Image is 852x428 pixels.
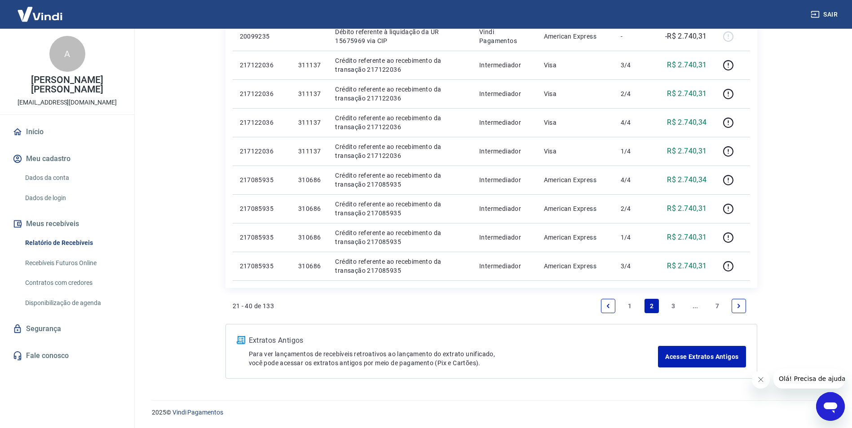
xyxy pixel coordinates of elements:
p: 3/4 [621,61,647,70]
p: Intermediador [479,204,530,213]
p: American Express [544,32,606,41]
a: Page 2 is your current page [645,299,659,313]
p: Intermediador [479,118,530,127]
p: Crédito referente ao recebimento da transação 217122036 [335,56,465,74]
p: 20099235 [240,32,284,41]
p: - [621,32,647,41]
a: Next page [732,299,746,313]
p: 1/4 [621,233,647,242]
a: Recebíveis Futuros Online [22,254,124,272]
p: R$ 2.740,31 [667,232,706,243]
p: 217085935 [240,262,284,271]
p: R$ 2.740,31 [667,60,706,70]
p: 311137 [298,118,321,127]
p: Crédito referente ao recebimento da transação 217085935 [335,200,465,218]
p: Intermediador [479,233,530,242]
p: 217122036 [240,61,284,70]
a: Acesse Extratos Antigos [658,346,746,367]
p: R$ 2.740,31 [667,203,706,214]
a: Page 7 [710,299,724,313]
p: 3/4 [621,262,647,271]
a: Fale conosco [11,346,124,366]
a: Jump forward [688,299,702,313]
p: R$ 2.740,31 [667,146,706,157]
p: 2/4 [621,204,647,213]
p: Crédito referente ao recebimento da transação 217085935 [335,257,465,275]
p: 310686 [298,204,321,213]
a: Previous page [601,299,615,313]
p: Crédito referente ao recebimento da transação 217085935 [335,228,465,246]
iframe: Botão para abrir a janela de mensagens [816,392,845,421]
p: Crédito referente ao recebimento da transação 217122036 [335,85,465,103]
a: Segurança [11,319,124,339]
p: 2025 © [152,408,830,417]
p: 217122036 [240,118,284,127]
p: 310686 [298,175,321,184]
img: Vindi [11,0,69,28]
p: Crédito referente ao recebimento da transação 217122036 [335,114,465,131]
p: Crédito referente ao recebimento da transação 217085935 [335,171,465,189]
ul: Pagination [597,295,750,317]
p: 310686 [298,262,321,271]
p: Intermediador [479,147,530,156]
p: 4/4 [621,118,647,127]
p: 1/4 [621,147,647,156]
p: 2/4 [621,89,647,98]
p: 217085935 [240,175,284,184]
p: [EMAIL_ADDRESS][DOMAIN_NAME] [18,98,117,107]
p: 311137 [298,147,321,156]
p: R$ 2.740,31 [667,88,706,99]
p: 310686 [298,233,321,242]
p: Intermediador [479,262,530,271]
p: Intermediador [479,175,530,184]
a: Page 1 [622,299,637,313]
p: Vindi Pagamentos [479,27,530,45]
a: Dados da conta [22,169,124,187]
p: Visa [544,118,606,127]
button: Sair [809,6,841,23]
p: Débito referente à liquidação da UR 15675969 via CIP [335,27,465,45]
div: A [49,36,85,72]
p: 311137 [298,89,321,98]
button: Meus recebíveis [11,214,124,234]
iframe: Fechar mensagem [752,371,770,389]
p: Visa [544,147,606,156]
a: Relatório de Recebíveis [22,234,124,252]
p: -R$ 2.740,31 [665,31,707,42]
p: 217085935 [240,233,284,242]
a: Início [11,122,124,142]
p: 217122036 [240,89,284,98]
p: R$ 2.740,34 [667,175,706,185]
p: 217122036 [240,147,284,156]
p: R$ 2.740,31 [667,261,706,271]
img: ícone [237,336,245,344]
p: Para ver lançamentos de recebíveis retroativos ao lançamento do extrato unificado, você pode aces... [249,349,658,367]
a: Contratos com credores [22,274,124,292]
p: Intermediador [479,61,530,70]
p: R$ 2.740,34 [667,117,706,128]
p: American Express [544,262,606,271]
p: American Express [544,233,606,242]
p: Intermediador [479,89,530,98]
a: Vindi Pagamentos [172,409,223,416]
p: Extratos Antigos [249,335,658,346]
p: [PERSON_NAME] [PERSON_NAME] [7,75,127,94]
p: Visa [544,89,606,98]
a: Page 3 [666,299,680,313]
p: 4/4 [621,175,647,184]
button: Meu cadastro [11,149,124,169]
span: Olá! Precisa de ajuda? [5,6,75,13]
a: Disponibilização de agenda [22,294,124,312]
a: Dados de login [22,189,124,207]
p: 311137 [298,61,321,70]
p: 217085935 [240,204,284,213]
p: Visa [544,61,606,70]
p: Crédito referente ao recebimento da transação 217122036 [335,142,465,160]
p: American Express [544,175,606,184]
p: American Express [544,204,606,213]
iframe: Mensagem da empresa [773,369,845,389]
p: 21 - 40 de 133 [233,301,274,310]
